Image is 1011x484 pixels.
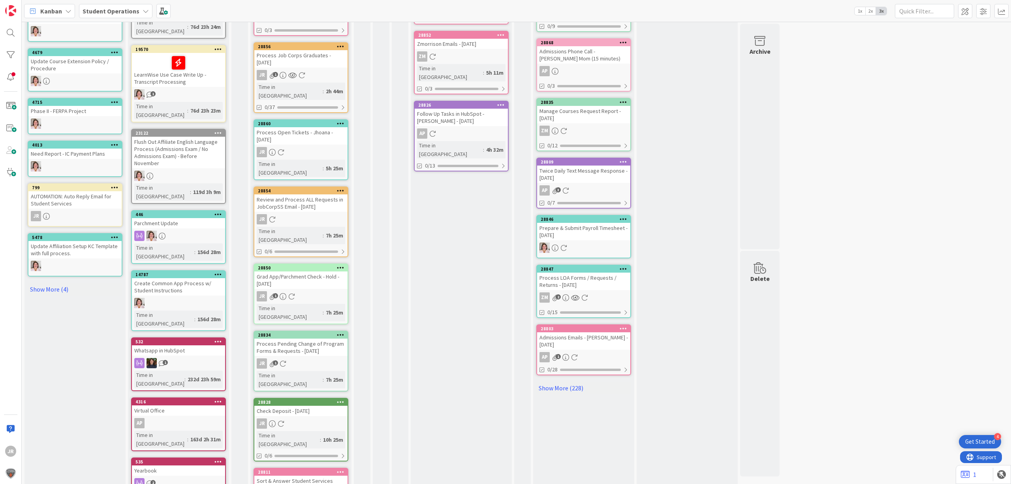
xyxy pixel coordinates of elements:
div: 23122 [132,130,225,137]
div: AP [417,128,427,139]
div: 28860Process Open Tickets - Jhoana - [DATE] [254,120,348,145]
div: JR [257,70,267,80]
b: Student Operations [83,7,139,15]
div: Open Get Started checklist, remaining modules: 4 [959,435,1001,448]
div: Twice Daily Text Message Response - [DATE] [537,166,630,183]
div: Archive [750,47,770,56]
div: 28826 [415,102,508,109]
span: : [320,435,321,444]
span: : [323,308,324,317]
div: AUTOMATION: Auto Reply Email for Student Services [28,191,122,209]
div: Time in [GEOGRAPHIC_DATA] [134,431,187,448]
div: Process Open Tickets - Jhoana - [DATE] [254,127,348,145]
span: Kanban [40,6,62,16]
div: 156d 28m [195,248,223,256]
div: Time in [GEOGRAPHIC_DATA] [417,141,483,158]
span: 0/6 [265,247,272,256]
span: 0/3 [265,26,272,34]
div: EW [28,161,122,171]
div: 76d 23h 23m [188,106,223,115]
div: Admissions Emails - [PERSON_NAME] - [DATE] [537,332,630,350]
div: 28835 [537,99,630,106]
div: 4013Need Report - IC Payment Plans [28,141,122,159]
div: 28850 [258,265,348,271]
div: Process LOA Forms / Requests / Returns - [DATE] [537,273,630,290]
div: 28834Process Pending Change of Program Forms & Requests - [DATE] [254,331,348,356]
div: 446 [132,211,225,218]
div: 28856 [258,44,348,49]
div: 4013 [28,141,122,149]
div: 4013 [32,142,122,148]
div: 19570 [135,47,225,52]
span: 1 [273,293,278,298]
div: Yearbook [132,465,225,476]
span: : [190,188,191,196]
div: 799 [32,185,122,190]
div: AP [539,352,550,362]
div: 28854Review and Process ALL Requests in JobCorpSS Email - [DATE] [254,187,348,212]
div: Admissions Phone Call - [PERSON_NAME] Mom (15 minutes) [537,46,630,64]
img: avatar [5,468,16,479]
span: : [483,68,484,77]
div: Flush Out Affiliate English Language Process (Admissions Exam / No Admissions Exam) - Before Nove... [132,137,225,168]
div: 76d 23h 24m [188,23,223,31]
div: Time in [GEOGRAPHIC_DATA] [257,160,323,177]
div: Update Course Extension Policy / Procedure [28,56,122,73]
div: JR [257,291,267,301]
div: Create Common App Process w/ Student Instructions [132,278,225,296]
div: 4679 [28,49,122,56]
span: 1x [855,7,865,15]
span: : [187,23,188,31]
div: 28868 [537,39,630,46]
div: Follow Up Tasks in HubSpot - [PERSON_NAME] - [DATE] [415,109,508,126]
div: 28847 [541,266,630,272]
img: EW [134,171,145,181]
div: 532 [135,339,225,345]
div: 4316 [132,398,225,405]
span: 1 [273,360,278,365]
div: 4715 [32,100,122,105]
div: Time in [GEOGRAPHIC_DATA] [417,64,483,81]
div: EW [28,76,122,86]
div: Time in [GEOGRAPHIC_DATA] [134,243,194,261]
div: 7h 25m [324,308,345,317]
div: 28803Admissions Emails - [PERSON_NAME] - [DATE] [537,325,630,350]
div: 156d 28m [195,315,223,324]
div: 5478Update Affiliation Setup KC Template with full process. [28,234,122,258]
div: 4316Virtual Office [132,398,225,416]
div: 28826Follow Up Tasks in HubSpot - [PERSON_NAME] - [DATE] [415,102,508,126]
div: 28835 [541,100,630,105]
div: ZM [537,292,630,303]
img: EW [31,26,41,36]
div: 532 [132,338,225,345]
div: AP [539,66,550,76]
div: JR [254,214,348,224]
div: 532Whatsapp in HubSpot [132,338,225,356]
div: 28860 [254,120,348,127]
div: Manage Courses Request Report - [DATE] [537,106,630,123]
div: Time in [GEOGRAPHIC_DATA] [257,431,320,448]
div: 28847 [537,266,630,273]
span: 3 [556,187,561,192]
div: 28828 [258,399,348,405]
div: 28828Check Deposit - [DATE] [254,399,348,416]
span: : [323,375,324,384]
div: 14787 [135,272,225,277]
span: 3x [876,7,887,15]
div: Time in [GEOGRAPHIC_DATA] [134,371,184,388]
div: 19570 [132,46,225,53]
div: Zmorrison Emails - [DATE] [415,39,508,49]
span: 0/6 [265,452,272,460]
div: 535 [135,459,225,465]
div: EW [132,231,225,241]
div: ZM [539,292,550,303]
div: 4 [994,433,1001,440]
div: Time in [GEOGRAPHIC_DATA] [134,18,187,36]
div: Check Deposit - [DATE] [254,406,348,416]
span: 0/28 [547,365,558,374]
div: JR [257,214,267,224]
span: 0/12 [547,141,558,150]
div: EW [132,89,225,100]
div: 28854 [254,187,348,194]
span: : [323,164,324,173]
